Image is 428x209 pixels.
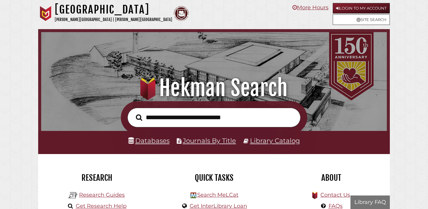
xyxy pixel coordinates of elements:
h2: About [277,173,385,183]
a: More Hours [292,4,329,11]
a: Search MeLCat [197,192,238,198]
i: Search [136,114,142,121]
img: Calvin University [38,6,53,21]
a: Login to My Account [333,3,390,14]
h2: Research [43,173,151,183]
h1: [GEOGRAPHIC_DATA] [55,3,172,16]
button: Search [133,113,145,123]
a: Site Search [333,14,390,25]
p: [PERSON_NAME][GEOGRAPHIC_DATA] | [PERSON_NAME][GEOGRAPHIC_DATA] [55,16,172,23]
a: Journals By Title [183,137,236,144]
a: Library Catalog [250,137,300,144]
img: Calvin Theological Seminary [174,6,189,21]
a: Databases [128,137,170,144]
h1: Hekman Search [47,75,380,101]
a: Research Guides [79,192,125,198]
h2: Quick Tasks [160,173,268,183]
a: Contact Us [320,192,350,198]
img: Hekman Library Logo [191,192,196,198]
img: Hekman Library Logo [69,191,78,200]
